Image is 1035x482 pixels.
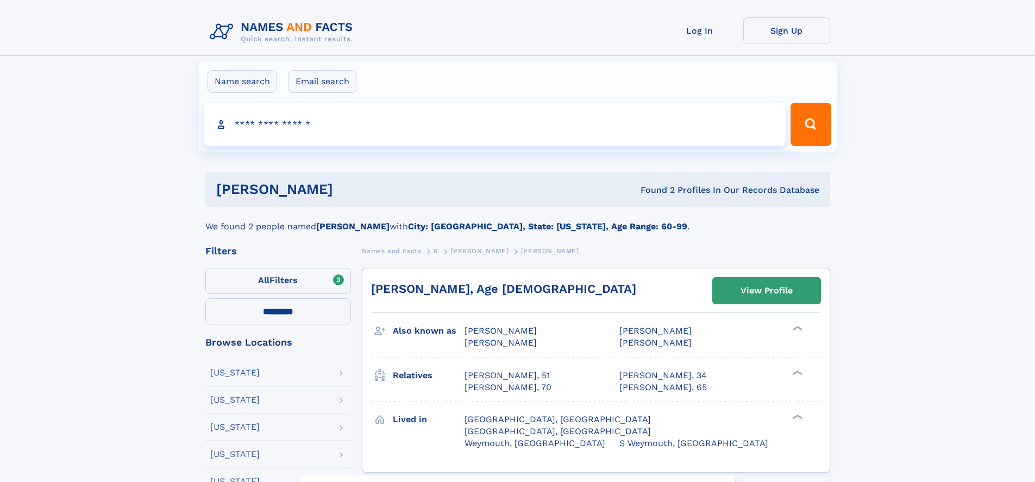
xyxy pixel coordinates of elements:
div: View Profile [741,278,793,303]
a: Names and Facts [362,244,422,258]
a: [PERSON_NAME], Age [DEMOGRAPHIC_DATA] [371,282,636,296]
h3: Also known as [393,322,465,340]
div: [US_STATE] [210,423,260,431]
a: View Profile [713,278,820,304]
div: [US_STATE] [210,450,260,459]
span: [PERSON_NAME] [465,325,537,336]
div: Found 2 Profiles In Our Records Database [487,184,819,196]
div: Filters [205,246,351,256]
img: Logo Names and Facts [205,17,362,47]
a: [PERSON_NAME], 51 [465,370,550,381]
a: [PERSON_NAME], 70 [465,381,551,393]
div: We found 2 people named with . [205,207,830,233]
h3: Relatives [393,366,465,385]
span: Weymouth, [GEOGRAPHIC_DATA] [465,438,605,448]
a: [PERSON_NAME], 65 [619,381,707,393]
div: [US_STATE] [210,368,260,377]
h1: [PERSON_NAME] [216,183,487,196]
a: Log In [656,17,743,44]
a: [PERSON_NAME], 34 [619,370,707,381]
a: Sign Up [743,17,830,44]
span: [PERSON_NAME] [619,337,692,348]
input: search input [204,103,786,146]
label: Email search [288,70,356,93]
label: Filters [205,268,351,294]
h3: Lived in [393,410,465,429]
span: [PERSON_NAME] [465,337,537,348]
div: ❯ [790,369,803,376]
span: S Weymouth, [GEOGRAPHIC_DATA] [619,438,768,448]
span: R [434,247,438,255]
div: ❯ [790,413,803,420]
a: R [434,244,438,258]
span: [PERSON_NAME] [619,325,692,336]
div: [US_STATE] [210,396,260,404]
span: [GEOGRAPHIC_DATA], [GEOGRAPHIC_DATA] [465,426,651,436]
b: [PERSON_NAME] [316,221,390,231]
div: Browse Locations [205,337,351,347]
span: [GEOGRAPHIC_DATA], [GEOGRAPHIC_DATA] [465,414,651,424]
b: City: [GEOGRAPHIC_DATA], State: [US_STATE], Age Range: 60-99 [408,221,687,231]
button: Search Button [791,103,831,146]
span: [PERSON_NAME] [450,247,509,255]
div: ❯ [790,325,803,332]
label: Name search [208,70,277,93]
a: [PERSON_NAME] [450,244,509,258]
span: All [258,275,269,285]
span: [PERSON_NAME] [521,247,579,255]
